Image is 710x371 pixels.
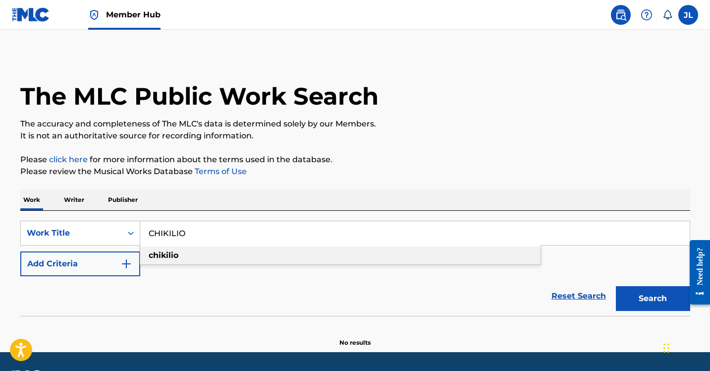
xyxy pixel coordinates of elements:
img: Top Rightsholder [88,9,100,21]
iframe: Chat Widget [660,323,710,371]
iframe: Resource Center [682,233,710,312]
a: Reset Search [546,285,611,307]
img: 9d2ae6d4665cec9f34b9.svg [120,258,132,270]
p: It is not an authoritative source for recording information. [20,130,690,142]
img: MLC Logo [12,7,50,22]
p: Publisher [105,189,141,210]
button: Search [616,286,690,311]
p: Work [20,189,43,210]
button: Add Criteria [20,251,140,276]
strong: chikilio [149,250,178,260]
img: search [615,9,627,21]
div: Work Title [27,227,116,239]
div: Drag [663,333,669,363]
a: Public Search [611,5,631,25]
div: Help [637,5,656,25]
h1: The MLC Public Work Search [20,81,379,111]
p: Writer [61,189,87,210]
p: No results [339,326,371,347]
form: Search Form [20,221,690,316]
img: help [641,9,653,21]
p: Please review the Musical Works Database [20,166,690,178]
a: Terms of Use [193,167,247,176]
p: The accuracy and completeness of The MLC's data is determined solely by our Members. [20,118,690,130]
div: Notifications [662,10,672,20]
p: Please for more information about the terms used in the database. [20,154,690,166]
div: User Menu [678,5,698,25]
a: click here [49,155,88,164]
span: Member Hub [106,9,161,20]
